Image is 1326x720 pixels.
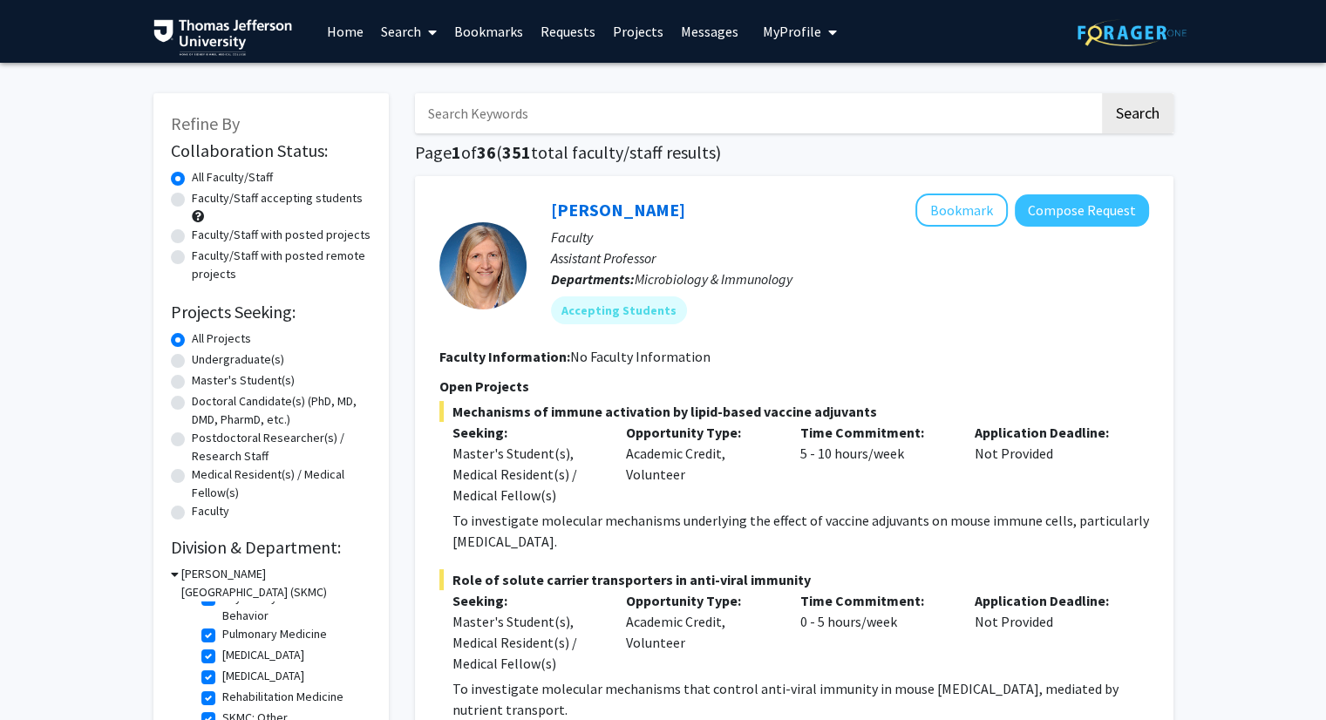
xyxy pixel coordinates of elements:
b: Departments: [551,270,635,288]
span: No Faculty Information [570,348,711,365]
p: Opportunity Type: [626,422,774,443]
label: [MEDICAL_DATA] [222,667,304,685]
label: Faculty [192,502,229,520]
p: Faculty [551,227,1149,248]
button: Compose Request to Adriana Mantegazza [1015,194,1149,227]
div: Master's Student(s), Medical Resident(s) / Medical Fellow(s) [452,611,601,674]
p: Assistant Professor [551,248,1149,268]
p: Application Deadline: [975,590,1123,611]
img: Thomas Jefferson University Logo [153,19,293,56]
p: Seeking: [452,422,601,443]
p: To investigate molecular mechanisms that control anti-viral immunity in mouse [MEDICAL_DATA], med... [452,678,1149,720]
div: Not Provided [962,590,1136,674]
h1: Page of ( total faculty/staff results) [415,142,1173,163]
a: [PERSON_NAME] [551,199,685,221]
a: Home [318,1,372,62]
div: Not Provided [962,422,1136,506]
label: Faculty/Staff with posted projects [192,226,371,244]
label: All Projects [192,329,251,348]
p: Time Commitment: [800,590,949,611]
label: [MEDICAL_DATA] [222,646,304,664]
b: Faculty Information: [439,348,570,365]
a: Messages [672,1,747,62]
label: Psychiatry & Human Behavior [222,588,367,625]
label: Pulmonary Medicine [222,625,327,643]
span: Role of solute carrier transporters in anti-viral immunity [439,569,1149,590]
h2: Projects Seeking: [171,302,371,323]
label: All Faculty/Staff [192,168,273,187]
span: 351 [502,141,531,163]
p: To investigate molecular mechanisms underlying the effect of vaccine adjuvants on mouse immune ce... [452,510,1149,552]
p: Opportunity Type: [626,590,774,611]
span: Microbiology & Immunology [635,270,792,288]
h3: [PERSON_NAME][GEOGRAPHIC_DATA] (SKMC) [181,565,371,601]
input: Search Keywords [415,93,1099,133]
span: 36 [477,141,496,163]
a: Requests [532,1,604,62]
p: Time Commitment: [800,422,949,443]
h2: Collaboration Status: [171,140,371,161]
label: Medical Resident(s) / Medical Fellow(s) [192,465,371,502]
a: Projects [604,1,672,62]
a: Bookmarks [445,1,532,62]
span: Mechanisms of immune activation by lipid-based vaccine adjuvants [439,401,1149,422]
div: 5 - 10 hours/week [787,422,962,506]
div: 0 - 5 hours/week [787,590,962,674]
label: Postdoctoral Researcher(s) / Research Staff [192,429,371,465]
p: Application Deadline: [975,422,1123,443]
label: Faculty/Staff accepting students [192,189,363,207]
span: Refine By [171,112,240,134]
div: Master's Student(s), Medical Resident(s) / Medical Fellow(s) [452,443,601,506]
p: Open Projects [439,376,1149,397]
img: ForagerOne Logo [1078,19,1187,46]
p: Seeking: [452,590,601,611]
button: Add Adriana Mantegazza to Bookmarks [915,194,1008,227]
label: Rehabilitation Medicine [222,688,343,706]
label: Master's Student(s) [192,371,295,390]
label: Faculty/Staff with posted remote projects [192,247,371,283]
a: Search [372,1,445,62]
span: 1 [452,141,461,163]
label: Doctoral Candidate(s) (PhD, MD, DMD, PharmD, etc.) [192,392,371,429]
div: Academic Credit, Volunteer [613,422,787,506]
iframe: Chat [13,642,74,707]
label: Undergraduate(s) [192,350,284,369]
button: Search [1102,93,1173,133]
div: Academic Credit, Volunteer [613,590,787,674]
mat-chip: Accepting Students [551,296,687,324]
span: My Profile [763,23,821,40]
h2: Division & Department: [171,537,371,558]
